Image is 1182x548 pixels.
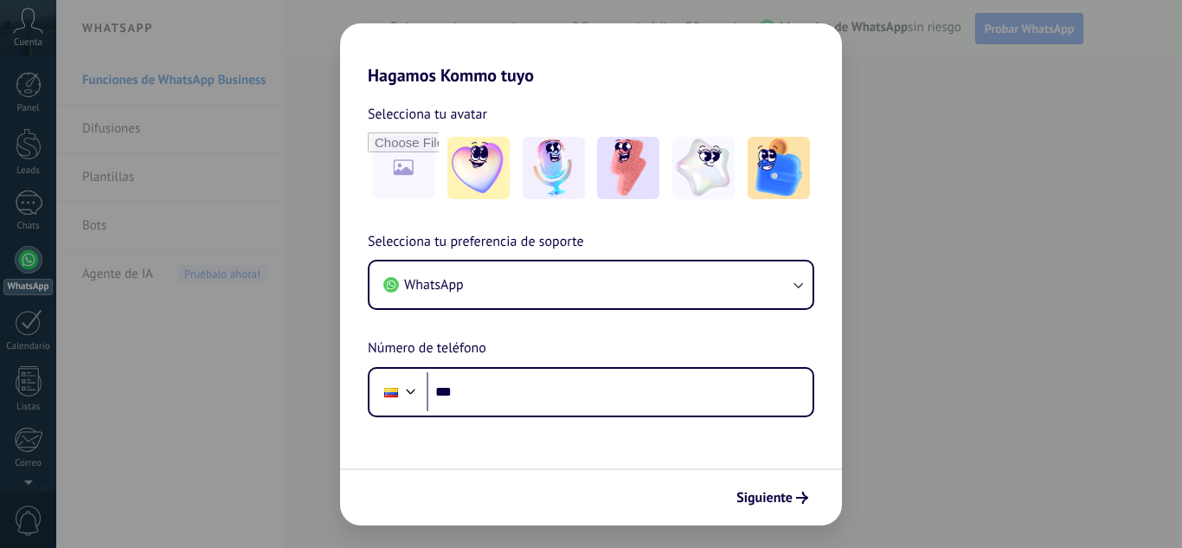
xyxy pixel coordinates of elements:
[369,261,813,308] button: WhatsApp
[736,492,793,504] span: Siguiente
[447,137,510,199] img: -1.jpeg
[748,137,810,199] img: -5.jpeg
[340,23,842,86] h2: Hagamos Kommo tuyo
[672,137,735,199] img: -4.jpeg
[368,103,487,126] span: Selecciona tu avatar
[729,483,816,513] button: Siguiente
[404,276,464,293] span: WhatsApp
[375,374,408,410] div: Colombia: + 57
[368,338,486,360] span: Número de teléfono
[368,231,584,254] span: Selecciona tu preferencia de soporte
[523,137,585,199] img: -2.jpeg
[597,137,659,199] img: -3.jpeg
